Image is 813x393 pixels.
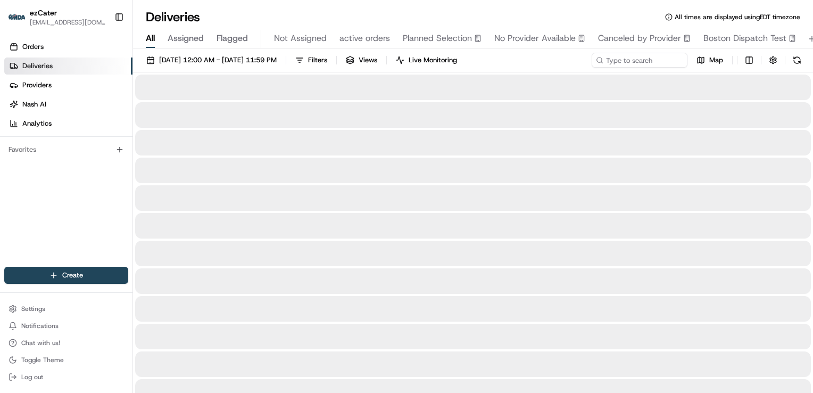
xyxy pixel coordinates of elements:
button: Views [341,53,382,68]
button: Refresh [790,53,804,68]
span: Views [359,55,377,65]
span: Providers [22,80,52,90]
span: Analytics [22,119,52,128]
button: Map [692,53,728,68]
button: Filters [291,53,332,68]
a: Orders [4,38,132,55]
button: Toggle Theme [4,353,128,367]
span: Nash AI [22,100,46,109]
span: Not Assigned [274,32,327,45]
span: Chat with us! [21,339,60,347]
button: Create [4,267,128,284]
button: ezCaterezCater[EMAIL_ADDRESS][DOMAIN_NAME] [4,4,110,30]
span: Orders [22,42,44,52]
div: Favorites [4,141,128,158]
button: Chat with us! [4,335,128,350]
span: No Provider Available [494,32,576,45]
h1: Deliveries [146,9,200,26]
a: Deliveries [4,58,132,75]
span: Planned Selection [403,32,472,45]
span: Log out [21,373,43,381]
span: [DATE] 12:00 AM - [DATE] 11:59 PM [159,55,277,65]
button: [DATE] 12:00 AM - [DATE] 11:59 PM [142,53,281,68]
button: ezCater [30,7,57,18]
span: All [146,32,155,45]
span: Notifications [21,322,59,330]
a: Nash AI [4,96,132,113]
span: Filters [308,55,327,65]
span: Settings [21,305,45,313]
a: Providers [4,77,132,94]
input: Type to search [592,53,687,68]
span: Boston Dispatch Test [703,32,786,45]
span: Canceled by Provider [598,32,681,45]
span: Toggle Theme [21,356,64,364]
button: Live Monitoring [391,53,462,68]
span: Flagged [217,32,248,45]
span: Create [62,271,83,280]
button: Settings [4,301,128,316]
img: ezCater [9,14,26,21]
button: [EMAIL_ADDRESS][DOMAIN_NAME] [30,18,106,27]
span: All times are displayed using EDT timezone [675,13,800,21]
span: Map [709,55,723,65]
span: active orders [339,32,390,45]
button: Log out [4,370,128,384]
a: Analytics [4,115,132,132]
span: Deliveries [22,61,53,71]
button: Notifications [4,318,128,333]
span: Assigned [168,32,204,45]
span: Live Monitoring [409,55,457,65]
